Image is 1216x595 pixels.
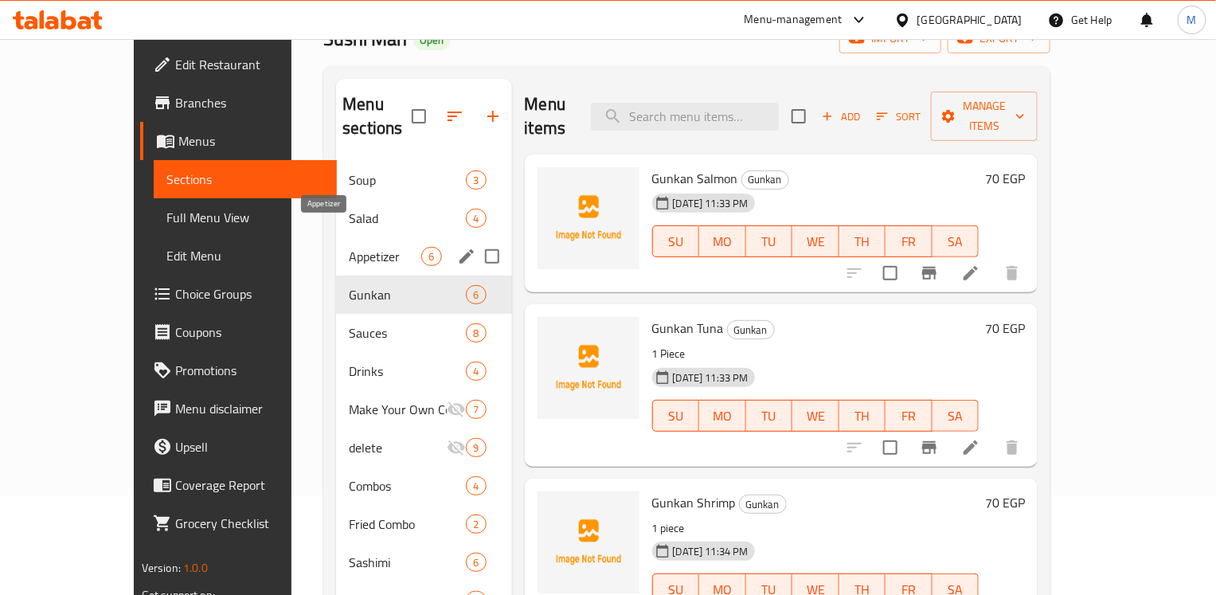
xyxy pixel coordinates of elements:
[175,93,324,112] span: Branches
[466,209,486,228] div: items
[349,285,466,304] div: Gunkan
[993,254,1031,292] button: delete
[349,362,466,381] div: Drinks
[349,170,466,190] span: Soup
[985,491,1025,514] h6: 70 EGP
[336,161,511,199] div: Soup3
[839,400,886,432] button: TH
[467,517,485,532] span: 2
[538,317,639,419] img: Gunkan Tuna
[467,211,485,226] span: 4
[782,100,815,133] span: Select section
[467,555,485,570] span: 6
[652,166,738,190] span: Gunkan Salmon
[652,400,699,432] button: SU
[886,400,933,432] button: FR
[175,476,324,495] span: Coverage Report
[336,390,511,429] div: Make Your Own Combo7
[699,400,746,432] button: MO
[142,558,181,578] span: Version:
[917,11,1022,29] div: [GEOGRAPHIC_DATA]
[933,225,979,257] button: SA
[591,103,779,131] input: search
[402,100,436,133] span: Select all sections
[538,167,639,269] img: Gunkan Salmon
[1187,11,1197,29] span: M
[166,170,324,189] span: Sections
[154,237,337,275] a: Edit Menu
[447,400,466,419] svg: Inactive section
[874,431,907,464] span: Select to update
[140,45,337,84] a: Edit Restaurant
[175,284,324,303] span: Choice Groups
[154,198,337,237] a: Full Menu View
[336,352,511,390] div: Drinks4
[336,429,511,467] div: delete9
[336,199,511,237] div: Salad4
[175,55,324,74] span: Edit Restaurant
[961,438,980,457] a: Edit menu item
[349,247,421,266] span: Appetizer
[175,361,324,380] span: Promotions
[349,515,466,534] div: Fried Combo
[466,285,486,304] div: items
[467,440,485,456] span: 9
[961,264,980,283] a: Edit menu item
[140,428,337,466] a: Upsell
[960,29,1038,49] span: export
[474,97,512,135] button: Add section
[467,173,485,188] span: 3
[741,170,789,190] div: Gunkan
[892,405,926,428] span: FR
[413,31,450,50] div: Open
[336,467,511,505] div: Combos4
[939,405,973,428] span: SA
[652,491,736,515] span: Gunkan Shrimp
[699,225,746,257] button: MO
[944,96,1025,136] span: Manage items
[140,504,337,542] a: Grocery Checklist
[140,351,337,389] a: Promotions
[349,209,466,228] span: Salad
[892,230,926,253] span: FR
[728,321,774,339] span: Gunkan
[140,466,337,504] a: Coverage Report
[819,108,862,126] span: Add
[667,370,755,386] span: [DATE] 11:33 PM
[467,364,485,379] span: 4
[166,246,324,265] span: Edit Menu
[739,495,787,514] div: Gunkan
[727,320,775,339] div: Gunkan
[993,429,1031,467] button: delete
[740,495,786,514] span: Gunkan
[753,405,787,428] span: TU
[342,92,411,140] h2: Menu sections
[349,553,466,572] span: Sashimi
[140,275,337,313] a: Choice Groups
[466,438,486,457] div: items
[846,230,880,253] span: TH
[447,438,466,457] svg: Inactive section
[792,225,839,257] button: WE
[706,405,740,428] span: MO
[815,104,866,129] button: Add
[336,276,511,314] div: Gunkan6
[652,344,979,364] p: 1 Piece
[175,514,324,533] span: Grocery Checklist
[175,399,324,418] span: Menu disclaimer
[799,230,833,253] span: WE
[746,225,793,257] button: TU
[336,237,511,276] div: Appetizer6edit
[931,92,1038,141] button: Manage items
[154,160,337,198] a: Sections
[140,389,337,428] a: Menu disclaimer
[455,245,479,268] button: edit
[349,476,466,495] div: Combos
[866,104,931,129] span: Sort items
[166,208,324,227] span: Full Menu View
[467,288,485,303] span: 6
[349,438,447,457] span: delete
[183,558,208,578] span: 1.0.0
[525,92,573,140] h2: Menu items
